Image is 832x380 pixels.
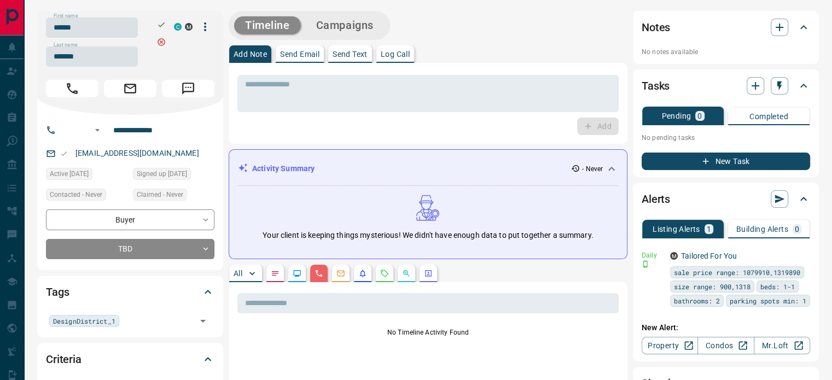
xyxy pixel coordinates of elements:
label: Last name [54,42,78,49]
span: beds: 1-1 [760,281,795,292]
h2: Notes [642,19,670,36]
span: size range: 900,1318 [674,281,750,292]
p: Log Call [381,50,410,58]
span: DesignDistrict_1 [53,315,115,326]
button: Open [195,313,211,329]
div: Buyer [46,209,214,230]
span: bathrooms: 2 [674,295,720,306]
span: Call [46,80,98,97]
button: Timeline [234,16,301,34]
div: Sat Dec 29 2012 [133,168,214,183]
div: Thu Jan 06 2022 [46,168,127,183]
p: Add Note [234,50,267,58]
svg: Email Valid [60,150,68,157]
p: All [234,270,242,277]
a: Mr.Loft [754,337,810,354]
span: Claimed - Never [137,189,183,200]
p: No pending tasks [642,130,810,146]
svg: Opportunities [402,269,411,278]
svg: Lead Browsing Activity [293,269,301,278]
p: Activity Summary [252,163,315,174]
span: Email [104,80,156,97]
svg: Calls [315,269,323,278]
button: Open [91,124,104,137]
h2: Tasks [642,77,670,95]
h2: Tags [46,283,69,301]
button: New Task [642,153,810,170]
span: Message [162,80,214,97]
p: 0 [697,112,702,120]
p: Listing Alerts [653,225,700,233]
div: Criteria [46,346,214,372]
p: Building Alerts [736,225,788,233]
a: Property [642,337,698,354]
a: [EMAIL_ADDRESS][DOMAIN_NAME] [75,149,199,157]
div: Tags [46,279,214,305]
p: Daily [642,250,664,260]
div: mrloft.ca [670,252,678,260]
span: sale price range: 1079910,1319890 [674,267,800,278]
svg: Requests [380,269,389,278]
p: Pending [661,112,691,120]
p: New Alert: [642,322,810,334]
div: Alerts [642,186,810,212]
div: Activity Summary- Never [238,159,618,179]
a: Tailored For You [681,252,737,260]
p: Send Text [333,50,368,58]
p: - Never [582,164,603,174]
p: Your client is keeping things mysterious! We didn't have enough data to put together a summary. [263,230,593,241]
svg: Emails [336,269,345,278]
label: First name [54,13,78,20]
button: Campaigns [305,16,385,34]
a: Condos [697,337,754,354]
p: No Timeline Activity Found [237,328,619,337]
div: condos.ca [174,23,182,31]
p: No notes available [642,47,810,57]
div: Notes [642,14,810,40]
h2: Alerts [642,190,670,208]
svg: Listing Alerts [358,269,367,278]
div: TBD [46,239,214,259]
svg: Agent Actions [424,269,433,278]
svg: Push Notification Only [642,260,649,268]
p: 1 [707,225,711,233]
p: 0 [795,225,799,233]
span: Signed up [DATE] [137,168,187,179]
span: Active [DATE] [50,168,89,179]
h2: Criteria [46,350,82,368]
p: Completed [749,113,788,120]
div: mrloft.ca [185,23,193,31]
div: Tasks [642,73,810,99]
span: Contacted - Never [50,189,102,200]
p: Send Email [280,50,319,58]
svg: Notes [271,269,280,278]
span: parking spots min: 1 [730,295,806,306]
